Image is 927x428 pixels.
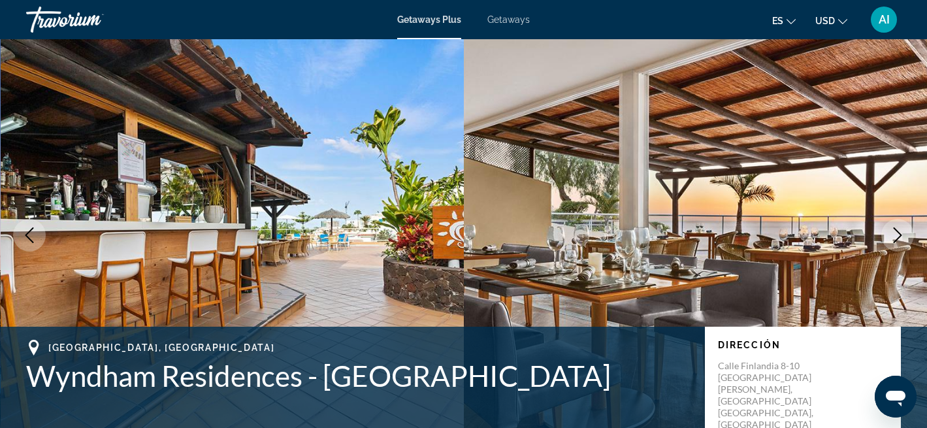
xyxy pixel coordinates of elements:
a: Getaways Plus [397,14,461,25]
button: Next image [881,219,914,252]
span: [GEOGRAPHIC_DATA], [GEOGRAPHIC_DATA] [48,342,274,353]
p: Dirección [718,340,888,350]
span: AI [879,13,890,26]
button: Previous image [13,219,46,252]
a: Getaways [487,14,530,25]
span: es [772,16,783,26]
button: User Menu [867,6,901,33]
span: USD [815,16,835,26]
h1: Wyndham Residences - [GEOGRAPHIC_DATA] [26,359,692,393]
button: Change language [772,11,796,30]
button: Change currency [815,11,847,30]
a: Travorium [26,3,157,37]
iframe: Botón para iniciar la ventana de mensajería [875,376,917,418]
